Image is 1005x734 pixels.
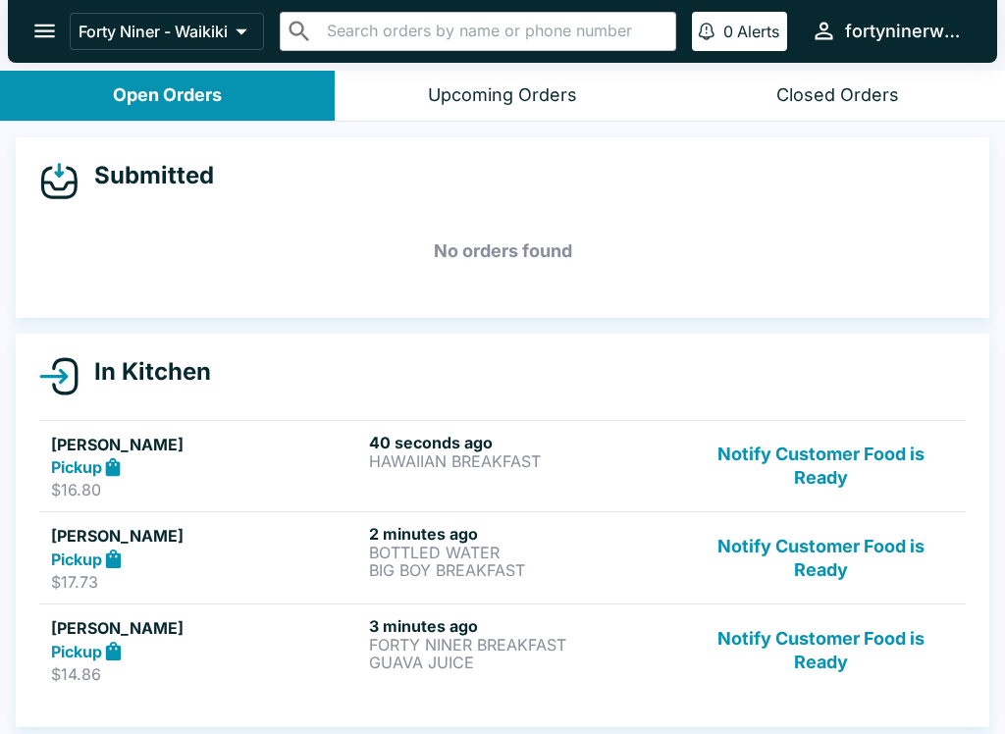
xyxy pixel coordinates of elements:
[369,616,679,636] h6: 3 minutes ago
[688,524,954,592] button: Notify Customer Food is Ready
[369,654,679,671] p: GUAVA JUICE
[369,524,679,544] h6: 2 minutes ago
[51,433,361,456] h5: [PERSON_NAME]
[776,84,899,107] div: Closed Orders
[79,22,228,41] p: Forty Niner - Waikiki
[51,550,102,569] strong: Pickup
[688,616,954,684] button: Notify Customer Food is Ready
[39,420,966,512] a: [PERSON_NAME]Pickup$16.8040 seconds agoHAWAIIAN BREAKFASTNotify Customer Food is Ready
[51,480,361,499] p: $16.80
[803,10,974,52] button: fortyninerwaikiki
[39,603,966,696] a: [PERSON_NAME]Pickup$14.863 minutes agoFORTY NINER BREAKFASTGUAVA JUICENotify Customer Food is Ready
[369,636,679,654] p: FORTY NINER BREAKFAST
[845,20,966,43] div: fortyninerwaikiki
[51,642,102,661] strong: Pickup
[688,433,954,500] button: Notify Customer Food is Ready
[51,572,361,592] p: $17.73
[39,511,966,603] a: [PERSON_NAME]Pickup$17.732 minutes agoBOTTLED WATERBIG BOY BREAKFASTNotify Customer Food is Ready
[723,22,733,41] p: 0
[79,161,214,190] h4: Submitted
[113,84,222,107] div: Open Orders
[369,433,679,452] h6: 40 seconds ago
[51,664,361,684] p: $14.86
[369,544,679,561] p: BOTTLED WATER
[20,6,70,56] button: open drawer
[369,561,679,579] p: BIG BOY BREAKFAST
[70,13,264,50] button: Forty Niner - Waikiki
[51,616,361,640] h5: [PERSON_NAME]
[428,84,577,107] div: Upcoming Orders
[369,452,679,470] p: HAWAIIAN BREAKFAST
[51,524,361,548] h5: [PERSON_NAME]
[321,18,667,45] input: Search orders by name or phone number
[737,22,779,41] p: Alerts
[51,457,102,477] strong: Pickup
[39,216,966,287] h5: No orders found
[79,357,211,387] h4: In Kitchen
